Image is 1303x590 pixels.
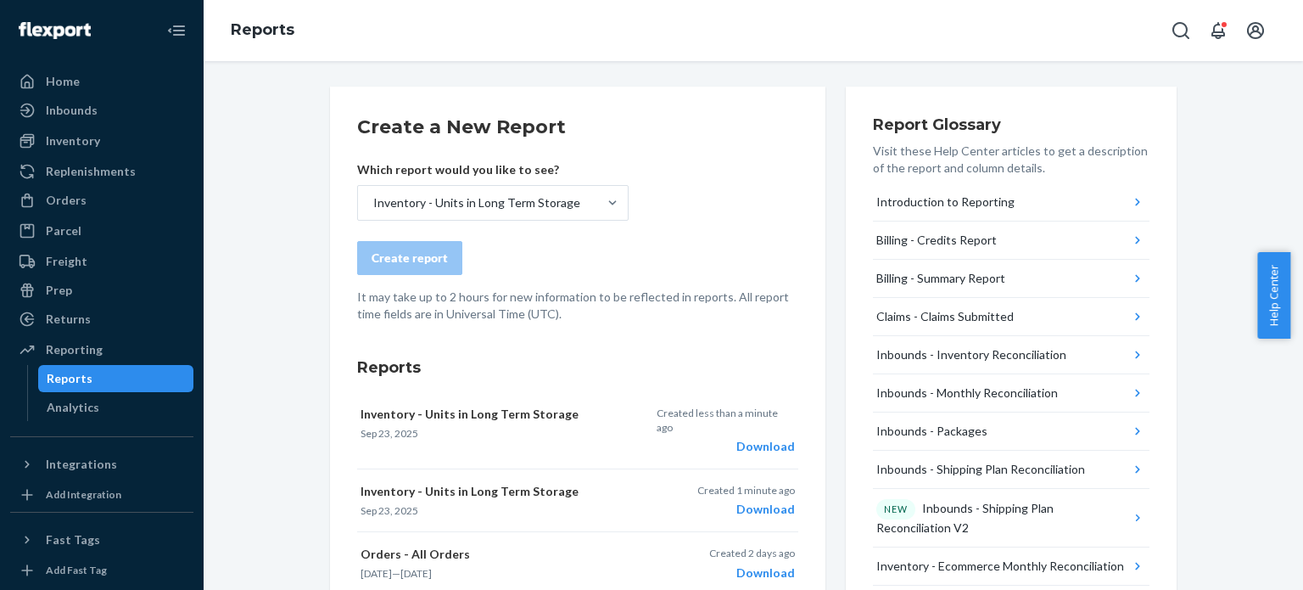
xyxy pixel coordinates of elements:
div: Billing - Summary Report [876,270,1005,287]
time: [DATE] [361,567,392,580]
button: Help Center [1257,252,1290,339]
button: Open Search Box [1164,14,1198,48]
button: Inbounds - Monthly Reconciliation [873,374,1149,413]
button: Close Navigation [159,14,193,48]
time: Sep 23, 2025 [361,504,418,517]
h2: Create a New Report [357,114,798,141]
div: Returns [46,311,91,328]
div: Download [657,438,795,455]
button: NEWInbounds - Shipping Plan Reconciliation V2 [873,489,1149,548]
div: Add Fast Tag [46,563,107,577]
div: Replenishments [46,163,136,180]
div: Inventory - Units in Long Term Storage [373,194,580,211]
div: Inbounds [46,102,98,119]
button: Introduction to Reporting [873,183,1149,222]
div: Inbounds - Packages [876,423,987,440]
div: Inbounds - Monthly Reconciliation [876,385,1058,402]
div: Billing - Credits Report [876,232,997,249]
div: Reporting [46,341,103,358]
a: Inbounds [10,97,193,124]
button: Inventory - Units in Long Term StorageSep 23, 2025Created 1 minute agoDownload [357,469,798,532]
a: Returns [10,306,193,333]
button: Inbounds - Inventory Reconciliation [873,336,1149,374]
p: Created less than a minute ago [657,406,795,435]
button: Inventory - Units in Long Term StorageSep 23, 2025Created less than a minute agoDownload [357,392,798,469]
button: Open notifications [1201,14,1235,48]
p: Inventory - Units in Long Term Storage [361,483,647,500]
time: [DATE] [400,567,432,580]
div: Create report [372,250,448,267]
p: It may take up to 2 hours for new information to be reflected in reports. All report time fields ... [357,289,798,323]
div: Download [697,501,795,518]
button: Open account menu [1239,14,1272,48]
h3: Report Glossary [873,114,1149,136]
ol: breadcrumbs [217,6,308,55]
p: Created 2 days ago [709,546,795,560]
p: Inventory - Units in Long Term Storage [361,406,646,423]
a: Orders [10,187,193,214]
a: Prep [10,277,193,304]
div: Inbounds - Shipping Plan Reconciliation V2 [876,499,1130,537]
div: Home [46,73,80,90]
h3: Reports [357,357,798,379]
button: Inbounds - Packages [873,413,1149,451]
div: Analytics [47,399,99,416]
a: Freight [10,248,193,275]
a: Reports [231,20,294,39]
button: Inbounds - Shipping Plan Reconciliation [873,451,1149,489]
img: Flexport logo [19,22,91,39]
div: Freight [46,253,87,270]
a: Reporting [10,336,193,363]
a: Analytics [38,394,194,421]
div: Inbounds - Shipping Plan Reconciliation [876,461,1085,478]
div: Introduction to Reporting [876,194,1015,211]
div: Fast Tags [46,531,100,548]
button: Fast Tags [10,526,193,553]
p: — [361,566,647,581]
div: Reports [47,370,92,387]
a: Inventory [10,127,193,155]
p: Which report would you like to see? [357,161,629,178]
button: Inventory - Ecommerce Monthly Reconciliation [873,548,1149,586]
p: NEW [884,503,908,516]
div: Integrations [46,456,117,473]
button: Claims - Claims Submitted [873,298,1149,336]
a: Parcel [10,217,193,244]
div: Prep [46,282,72,299]
button: Integrations [10,451,193,478]
a: Add Integration [10,485,193,505]
button: Billing - Summary Report [873,260,1149,298]
p: Created 1 minute ago [697,483,795,497]
div: Parcel [46,222,81,239]
button: Billing - Credits Report [873,222,1149,260]
div: Claims - Claims Submitted [876,308,1014,325]
time: Sep 23, 2025 [361,427,418,440]
button: Create report [357,241,462,275]
div: Inbounds - Inventory Reconciliation [876,346,1066,363]
div: Inventory [46,132,100,149]
p: Orders - All Orders [361,546,647,563]
a: Add Fast Tag [10,560,193,581]
div: Orders [46,192,87,209]
a: Replenishments [10,158,193,185]
div: Download [709,565,795,582]
div: Inventory - Ecommerce Monthly Reconciliation [876,558,1124,575]
a: Home [10,68,193,95]
iframe: Opens a widget where you can chat to one of our agents [1195,539,1286,582]
div: Add Integration [46,487,121,502]
p: Visit these Help Center articles to get a description of the report and column details. [873,143,1149,177]
a: Reports [38,365,194,392]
